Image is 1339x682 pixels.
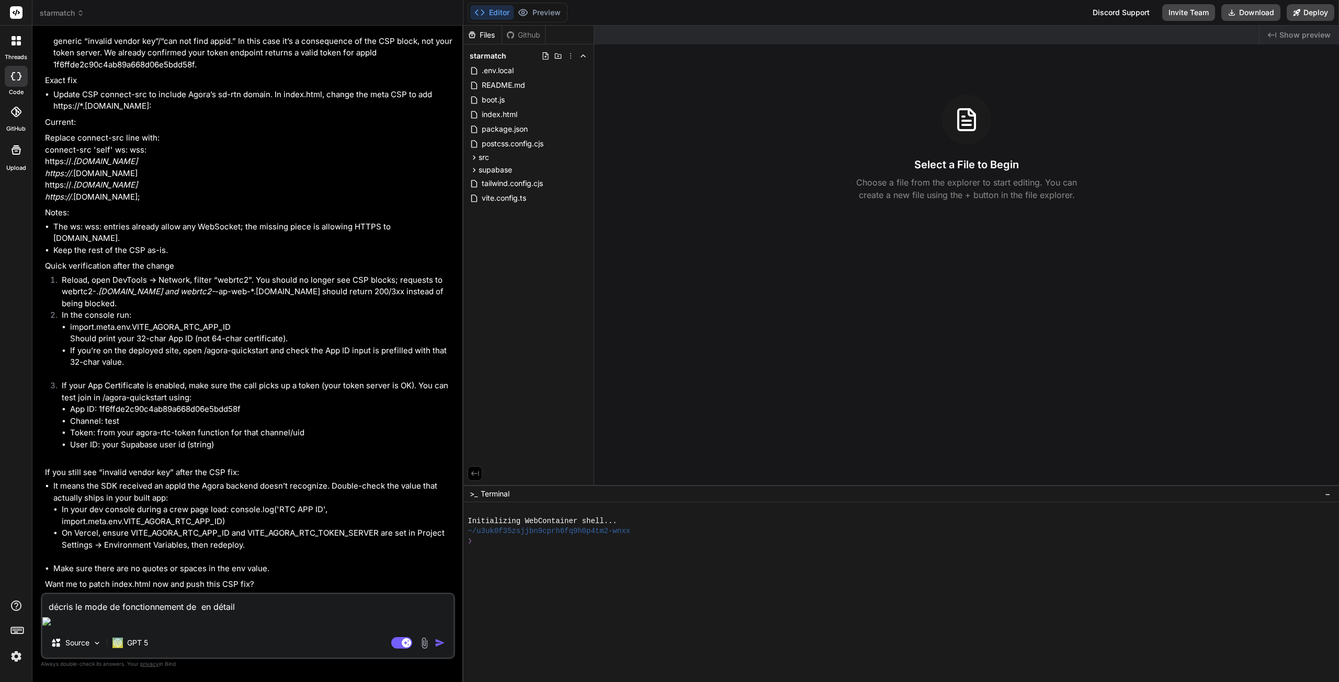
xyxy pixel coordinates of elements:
img: Pick Models [93,639,101,648]
span: README.md [481,79,526,91]
span: index.html [481,108,518,121]
li: In the console run: [53,309,453,380]
img: GPT 5 [112,638,123,648]
li: import.meta.env.VITE_AGORA_RTC_APP_ID Should print your 32-char App ID (not 64-char certificate). [70,321,453,345]
label: Upload [6,164,26,172]
p: Choose a file from the explorer to start editing. You can create a new file using the + button in... [849,176,1084,201]
li: The ws: wss: entries already allow any WebSocket; the missing piece is allowing HTTPS to [DOMAIN_... [53,221,453,245]
li: It means the SDK received an appId the Agora backend doesn’t recognize. Double-check the value th... [53,480,453,563]
span: boot.js [481,94,506,106]
textarea: décris le mode de fonctionnement de en détail [42,594,453,613]
button: Editor [470,5,514,20]
span: vite.config.ts [481,192,527,204]
li: If your App Certificate is enabled, make sure the call picks up a token (your token server is OK)... [53,380,453,463]
span: Terminal [481,489,509,499]
li: Update CSP connect-src to include Agora’s sd-rtn domain. In index.html, change the meta CSP to ad... [53,89,453,112]
p: Want me to patch index.html now and push this CSP fix? [45,579,453,591]
button: Download [1221,4,1280,21]
span: Show preview [1279,30,1331,40]
span: − [1325,489,1331,499]
li: Reload, open DevTools → Network, filter “webrtc2”. You should no longer see CSP blocks; requests ... [53,274,453,310]
li: In your dev console during a crew page load: console.log('RTC APP ID', import.meta.env.VITE_AGORA... [62,504,453,527]
button: Preview [514,5,565,20]
li: App ID: 1f6ffde2c90c4ab89a668d06e5bdd58f [70,403,453,415]
img: attachment [418,637,430,649]
span: starmatch [40,8,84,18]
img: editor-icon.png [42,617,53,626]
img: settings [7,648,25,665]
button: Invite Team [1162,4,1215,21]
li: Keep the rest of the CSP as-is. [53,245,453,257]
span: .env.local [481,64,515,77]
p: GPT 5 [127,638,148,648]
p: Exact fix [45,75,453,87]
p: Notes: [45,207,453,219]
span: Initializing WebContainer shell... [468,516,617,526]
label: threads [5,53,27,62]
span: package.json [481,123,529,135]
li: Token: from your agora-rtc-token function for that channel/uid [70,427,453,439]
h3: Select a File to Begin [914,157,1019,172]
label: code [9,88,24,97]
p: Quick verification after the change [45,260,453,272]
p: If you still see “invalid vendor key” after the CSP fix: [45,467,453,479]
span: tailwind.config.cjs [481,177,544,190]
em: .[DOMAIN_NAME] https:// [45,156,138,178]
div: Files [463,30,502,40]
span: src [479,152,489,163]
button: Deploy [1287,4,1334,21]
p: Replace connect-src line with: connect-src 'self' ws: wss: https:// .[DOMAIN_NAME] https:// .[DOM... [45,132,453,203]
span: postcss.config.cjs [481,137,544,150]
span: ❯ [468,536,473,546]
li: Make sure there are no quotes or spaces in the env value. [53,563,453,575]
button: − [1323,486,1333,502]
p: Always double-check its answers. Your in Bind [41,659,455,669]
p: Source [65,638,89,648]
em: .[DOMAIN_NAME] and webrtc2- [96,286,215,296]
li: If you’re on the deployed site, open /agora-quickstart and check the App ID input is prefilled wi... [70,345,453,368]
p: Current: [45,117,453,129]
span: ~/u3uk0f35zsjjbn9cprh6fq9h0p4tm2-wnxx [468,526,630,536]
li: Channel: test [70,415,453,427]
span: supabase [479,165,512,175]
span: starmatch [470,51,506,61]
span: >_ [470,489,478,499]
em: .[DOMAIN_NAME] https:// [45,180,138,202]
span: privacy [140,661,159,667]
div: Discord Support [1086,4,1156,21]
li: invalid vendor key, can not find appid: Once the gateway calls fail, the SDK falls back and often... [53,24,453,71]
label: GitHub [6,124,26,133]
li: On Vercel, ensure VITE_AGORA_RTC_APP_ID and VITE_AGORA_RTC_TOKEN_SERVER are set in Project Settin... [62,527,453,551]
div: Github [502,30,545,40]
img: icon [435,638,445,648]
li: User ID: your Supabase user id (string) [70,439,453,451]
